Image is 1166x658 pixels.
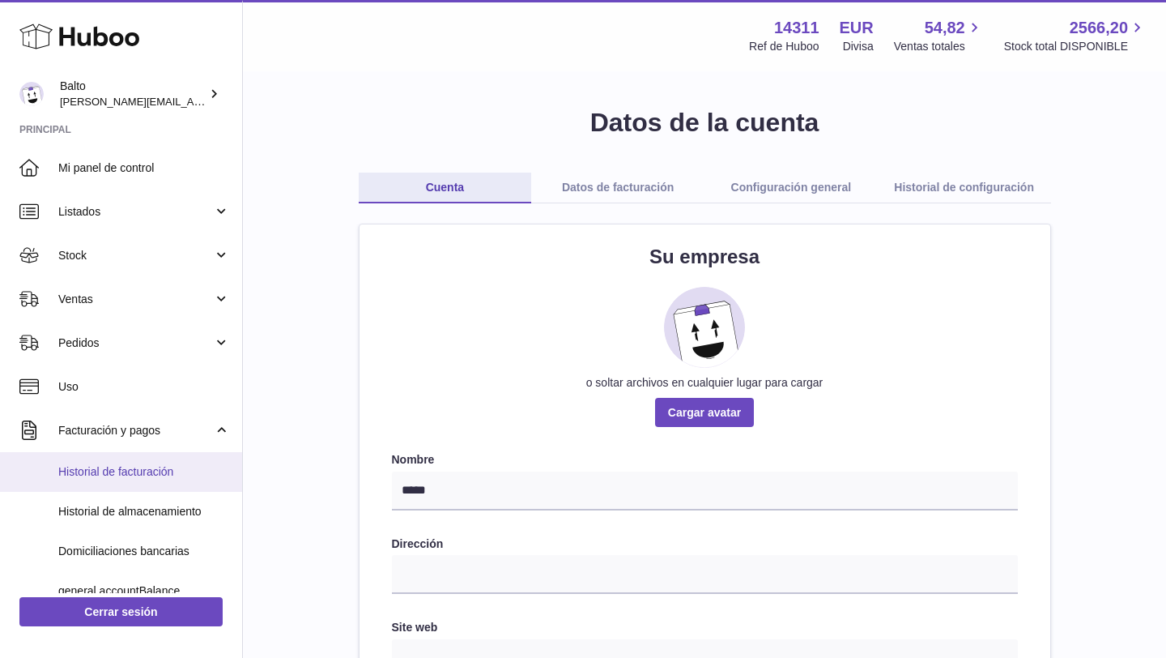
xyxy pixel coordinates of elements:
span: 54,82 [925,17,965,39]
div: Balto [60,79,206,109]
a: 54,82 Ventas totales [894,17,984,54]
a: Datos de facturación [531,173,704,203]
a: Cerrar sesión [19,597,223,626]
a: 2566,20 Stock total DISPONIBLE [1004,17,1147,54]
h2: Su empresa [392,244,1018,270]
span: Facturación y pagos [58,423,213,438]
span: general.accountBalance [58,583,230,599]
a: Historial de configuración [878,173,1051,203]
img: dani@balto.fr [19,82,44,106]
span: [PERSON_NAME][EMAIL_ADDRESS][DOMAIN_NAME] [60,95,325,108]
span: Listados [58,204,213,220]
span: 2566,20 [1070,17,1128,39]
div: o soltar archivos en cualquier lugar para cargar [392,375,1018,391]
label: Site web [392,620,1018,635]
div: Divisa [843,39,874,54]
span: Stock [58,248,213,263]
span: Cargar avatar [655,398,754,427]
h1: Datos de la cuenta [269,105,1140,140]
span: Domiciliaciones bancarias [58,544,230,559]
div: Ref de Huboo [749,39,819,54]
span: Historial de almacenamiento [58,504,230,519]
img: placeholder_image.svg [664,287,745,368]
span: Ventas [58,292,213,307]
span: Uso [58,379,230,395]
strong: 14311 [774,17,819,39]
label: Dirección [392,536,1018,552]
a: Cuenta [359,173,532,203]
span: Mi panel de control [58,160,230,176]
span: Historial de facturación [58,464,230,480]
span: Stock total DISPONIBLE [1004,39,1147,54]
strong: EUR [840,17,874,39]
a: Configuración general [704,173,878,203]
span: Ventas totales [894,39,984,54]
label: Nombre [392,452,1018,468]
span: Pedidos [58,335,213,351]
